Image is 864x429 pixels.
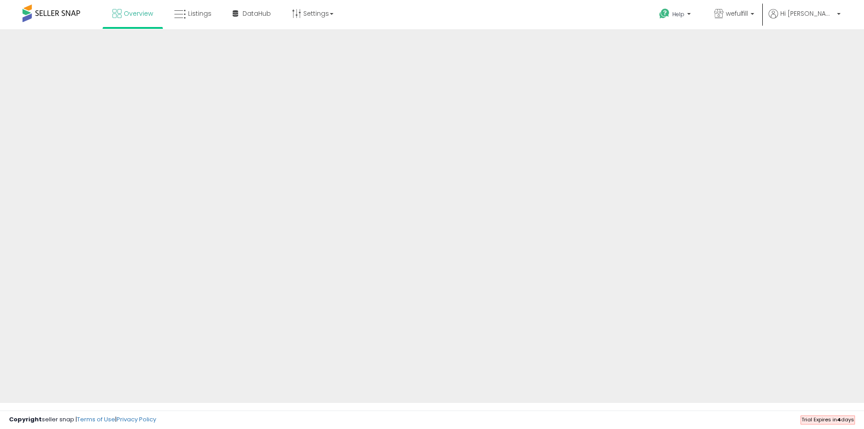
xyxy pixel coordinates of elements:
span: wefulfill [726,9,748,18]
span: Listings [188,9,211,18]
span: DataHub [243,9,271,18]
i: Get Help [659,8,670,19]
a: Hi [PERSON_NAME] [769,9,841,29]
a: Help [652,1,700,29]
span: Hi [PERSON_NAME] [780,9,834,18]
span: Help [672,10,684,18]
span: Overview [124,9,153,18]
